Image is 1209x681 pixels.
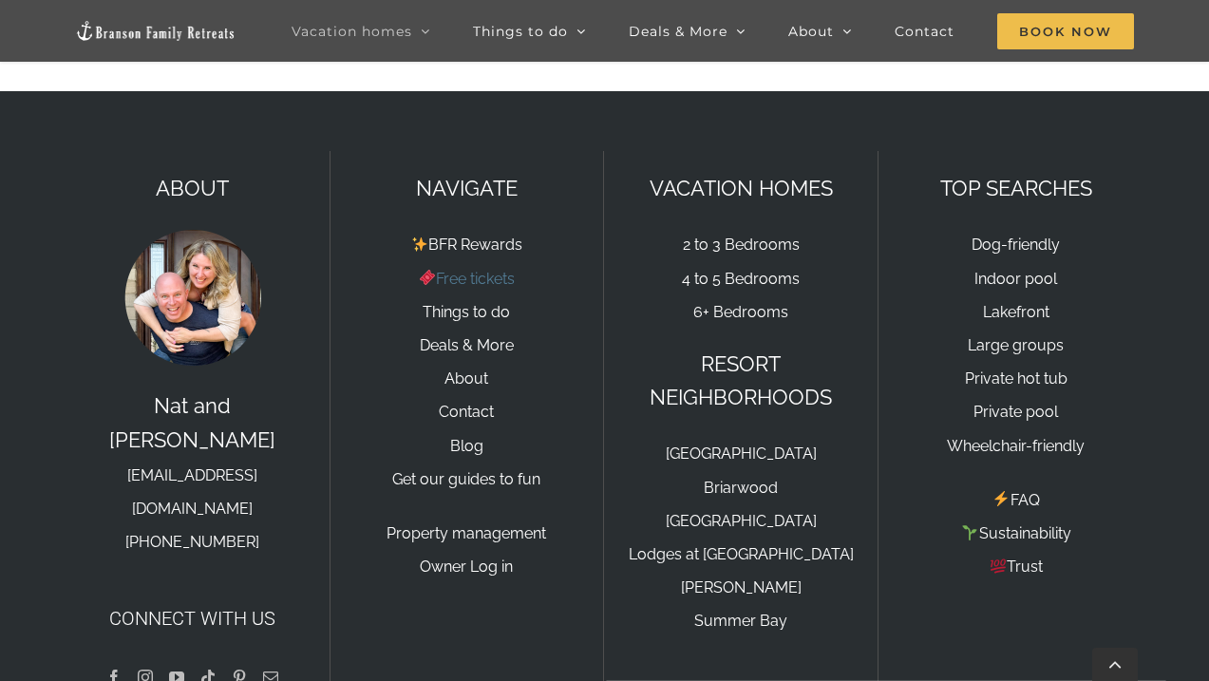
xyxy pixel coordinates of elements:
a: [GEOGRAPHIC_DATA] [666,445,817,463]
a: [EMAIL_ADDRESS][DOMAIN_NAME] [127,466,257,518]
h4: Connect with us [75,604,311,633]
a: 2 to 3 Bedrooms [683,236,800,254]
p: RESORT NEIGHBORHOODS [623,348,859,414]
a: 4 to 5 Bedrooms [682,270,800,288]
a: Dog-friendly [972,236,1060,254]
a: [GEOGRAPHIC_DATA] [666,512,817,530]
a: Indoor pool [974,270,1057,288]
p: NAVIGATE [349,172,585,205]
a: [PHONE_NUMBER] [125,533,259,551]
a: Lakefront [983,303,1049,321]
span: Contact [895,25,954,38]
a: Summer Bay [694,612,787,630]
a: Contact [439,403,494,421]
span: Deals & More [629,25,727,38]
img: Branson Family Retreats Logo [75,20,236,42]
p: TOP SEARCHES [897,172,1134,205]
a: 6+ Bedrooms [693,303,788,321]
img: 💯 [991,558,1006,574]
img: ✨ [412,236,427,252]
a: About [444,369,488,388]
a: Deals & More [420,336,514,354]
p: VACATION HOMES [623,172,859,205]
a: Private hot tub [965,369,1067,388]
a: Sustainability [961,524,1070,542]
img: 🎟️ [420,270,435,285]
span: About [788,25,834,38]
a: FAQ [992,491,1039,509]
img: Nat and Tyann [122,226,264,369]
p: ABOUT [75,172,311,205]
a: BFR Rewards [411,236,522,254]
a: Private pool [973,403,1058,421]
a: Owner Log in [420,558,513,576]
img: ⚡️ [993,491,1009,506]
a: Trust [990,558,1043,576]
span: Vacation homes [292,25,412,38]
p: Nat and [PERSON_NAME] [75,389,311,557]
a: Lodges at [GEOGRAPHIC_DATA] [629,545,854,563]
a: Large groups [968,336,1064,354]
a: Briarwood [704,479,778,497]
a: Free tickets [419,270,515,288]
a: Blog [450,437,483,455]
span: Book Now [997,13,1134,49]
a: [PERSON_NAME] [681,578,802,596]
img: 🌱 [962,525,977,540]
a: Property management [387,524,546,542]
a: Things to do [423,303,510,321]
a: Wheelchair-friendly [947,437,1085,455]
span: Things to do [473,25,568,38]
a: Get our guides to fun [392,470,540,488]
